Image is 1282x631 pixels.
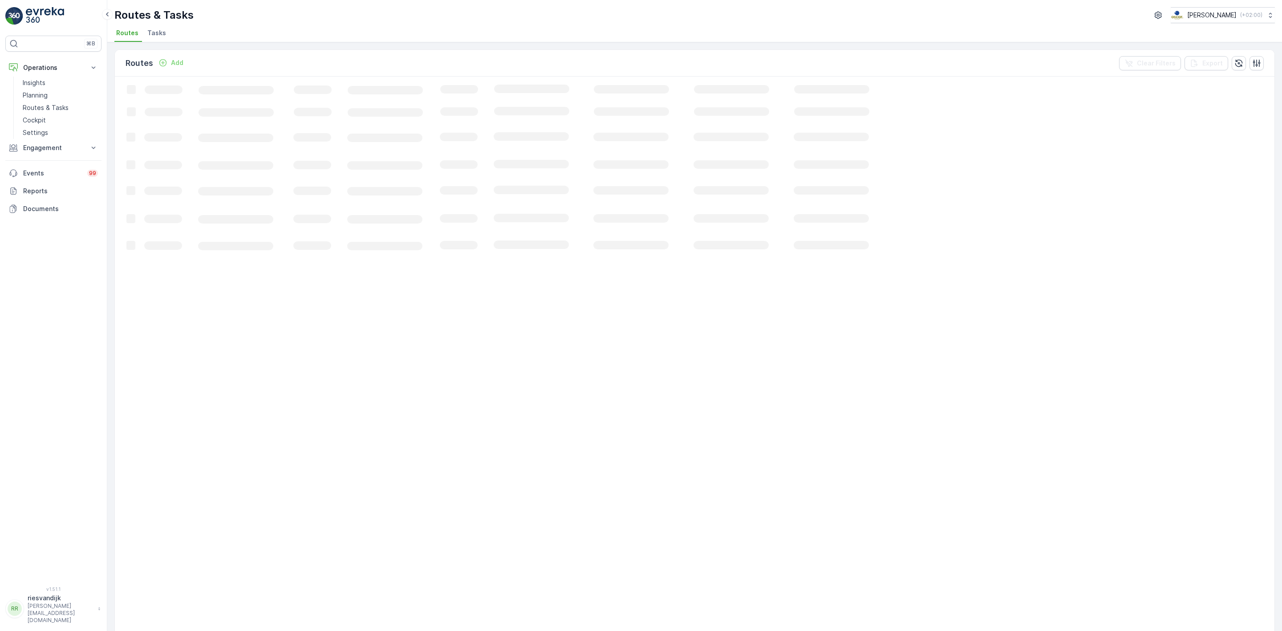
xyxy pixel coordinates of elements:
p: ( +02:00 ) [1240,12,1262,19]
span: v 1.51.1 [5,586,101,592]
p: [PERSON_NAME] [1187,11,1237,20]
p: Export [1202,59,1223,68]
a: Documents [5,200,101,218]
a: Cockpit [19,114,101,126]
p: [PERSON_NAME][EMAIL_ADDRESS][DOMAIN_NAME] [28,603,93,624]
p: 99 [89,170,96,177]
button: [PERSON_NAME](+02:00) [1171,7,1275,23]
a: Events99 [5,164,101,182]
button: Clear Filters [1119,56,1181,70]
p: Reports [23,187,98,195]
p: Engagement [23,143,84,152]
p: Add [171,58,183,67]
button: Export [1185,56,1228,70]
button: Engagement [5,139,101,157]
p: Clear Filters [1137,59,1176,68]
button: Operations [5,59,101,77]
p: Routes & Tasks [23,103,69,112]
span: Routes [116,28,138,37]
img: basis-logo_rgb2x.png [1171,10,1184,20]
a: Reports [5,182,101,200]
a: Routes & Tasks [19,102,101,114]
button: Add [155,57,187,68]
p: Routes [126,57,153,69]
div: RR [8,602,22,616]
img: logo_light-DOdMpM7g.png [26,7,64,25]
span: Tasks [147,28,166,37]
p: Operations [23,63,84,72]
a: Insights [19,77,101,89]
p: Planning [23,91,48,100]
p: Routes & Tasks [114,8,194,22]
a: Settings [19,126,101,139]
button: RRriesvandijk[PERSON_NAME][EMAIL_ADDRESS][DOMAIN_NAME] [5,594,101,624]
a: Planning [19,89,101,102]
p: Events [23,169,82,178]
p: Insights [23,78,45,87]
p: riesvandijk [28,594,93,603]
p: ⌘B [86,40,95,47]
p: Documents [23,204,98,213]
img: logo [5,7,23,25]
p: Settings [23,128,48,137]
p: Cockpit [23,116,46,125]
